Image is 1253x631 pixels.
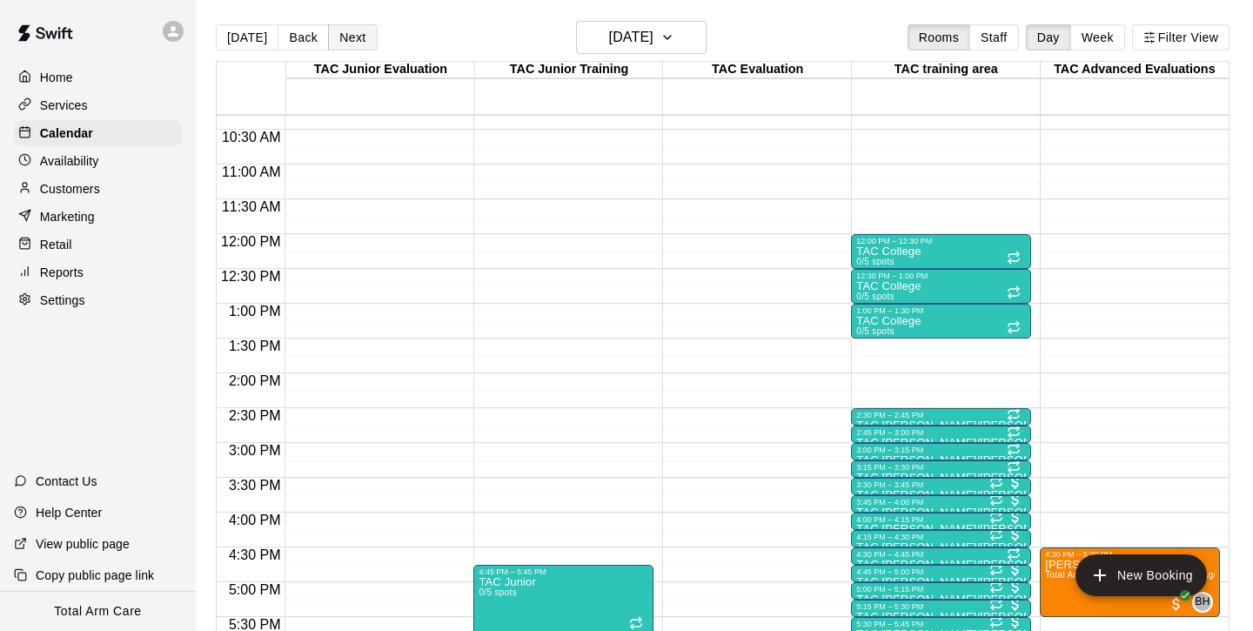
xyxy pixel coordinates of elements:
[217,269,285,284] span: 12:30 PM
[218,164,285,179] span: 11:00 AM
[851,269,1031,304] div: 12:30 PM – 1:00 PM: TAC College
[856,480,1026,489] div: 3:30 PM – 3:45 PM
[1070,24,1125,50] button: Week
[1007,460,1021,473] span: Recurring event
[851,600,1031,617] div: 5:15 PM – 5:30 PM: TAC Tom/Mike
[856,585,1026,594] div: 5:00 PM – 5:15 PM
[856,620,1026,628] div: 5:30 PM – 5:45 PM
[40,180,100,198] p: Customers
[1132,24,1230,50] button: Filter View
[40,69,73,86] p: Home
[1040,547,1220,617] div: 4:30 PM – 5:30 PM: Justin Balestracci
[1075,554,1207,596] button: add
[908,24,970,50] button: Rooms
[14,259,182,285] div: Reports
[1007,407,1021,421] span: Recurring event
[1026,24,1071,50] button: Day
[856,428,1026,437] div: 2:45 PM – 3:00 PM
[1007,442,1021,456] span: Recurring event
[224,513,285,527] span: 4:00 PM
[1007,508,1024,526] span: All customers have paid
[856,463,1026,472] div: 3:15 PM – 3:30 PM
[989,614,1003,628] span: Recurring event
[14,92,182,118] a: Services
[851,304,1031,339] div: 1:00 PM – 1:30 PM: TAC College
[1168,595,1185,613] span: All customers have paid
[851,443,1031,460] div: 3:00 PM – 3:15 PM: TAC Tom/Mike
[14,204,182,230] a: Marketing
[1007,320,1021,334] span: Recurring event
[856,272,1026,280] div: 12:30 PM – 1:00 PM
[856,446,1026,454] div: 3:00 PM – 3:15 PM
[224,478,285,493] span: 3:30 PM
[14,232,182,258] a: Retail
[851,547,1031,565] div: 4:30 PM – 4:45 PM: TAC Tom/Mike
[36,535,130,553] p: View public page
[224,339,285,353] span: 1:30 PM
[1007,285,1021,299] span: Recurring event
[856,567,1026,576] div: 4:45 PM – 5:00 PM
[224,547,285,562] span: 4:30 PM
[1007,578,1024,595] span: All customers have paid
[40,292,85,309] p: Settings
[328,24,377,50] button: Next
[1007,613,1024,630] span: All customers have paid
[851,234,1031,269] div: 12:00 PM – 12:30 PM: TAC College
[479,567,648,576] div: 4:45 PM – 5:45 PM
[224,304,285,319] span: 1:00 PM
[1007,595,1024,613] span: All customers have paid
[856,533,1026,541] div: 4:15 PM – 4:30 PM
[989,475,1003,489] span: Recurring event
[856,498,1026,507] div: 3:45 PM – 4:00 PM
[36,504,102,521] p: Help Center
[40,152,99,170] p: Availability
[479,587,517,597] span: 0/5 spots filled
[856,292,895,301] span: 0/5 spots filled
[856,550,1026,559] div: 4:30 PM – 4:45 PM
[969,24,1019,50] button: Staff
[851,426,1031,443] div: 2:45 PM – 3:00 PM: TAC Tom/Mike
[224,373,285,388] span: 2:00 PM
[663,62,852,78] div: TAC Evaluation
[856,306,1026,315] div: 1:00 PM – 1:30 PM
[218,199,285,214] span: 11:30 AM
[989,580,1003,594] span: Recurring event
[40,97,88,114] p: Services
[629,616,643,630] span: Recurring event
[851,408,1031,426] div: 2:30 PM – 2:45 PM: TAC Tom/Mike
[851,513,1031,530] div: 4:00 PM – 4:15 PM: TAC Tom/Mike
[278,24,329,50] button: Back
[14,148,182,174] a: Availability
[1007,547,1021,561] span: Recurring event
[851,495,1031,513] div: 3:45 PM – 4:00 PM: TAC Tom/Mike
[224,443,285,458] span: 3:00 PM
[989,510,1003,524] span: Recurring event
[217,234,285,249] span: 12:00 PM
[40,264,84,281] p: Reports
[1007,491,1024,508] span: All customers have paid
[851,582,1031,600] div: 5:00 PM – 5:15 PM: TAC Tom/Mike
[40,124,93,142] p: Calendar
[54,602,141,621] p: Total Arm Care
[609,25,653,50] h6: [DATE]
[851,460,1031,478] div: 3:15 PM – 3:30 PM: TAC Tom/Mike
[1195,594,1209,611] span: BH
[989,597,1003,611] span: Recurring event
[851,478,1031,495] div: 3:30 PM – 3:45 PM: TAC Tom/Mike
[40,236,72,253] p: Retail
[989,562,1003,576] span: Recurring event
[218,130,285,144] span: 10:30 AM
[14,64,182,91] a: Home
[36,473,97,490] p: Contact Us
[851,530,1031,547] div: 4:15 PM – 4:30 PM: TAC Tom/Mike
[14,287,182,313] div: Settings
[1007,526,1024,543] span: All customers have paid
[286,62,475,78] div: TAC Junior Evaluation
[1007,561,1024,578] span: All customers have paid
[14,176,182,202] a: Customers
